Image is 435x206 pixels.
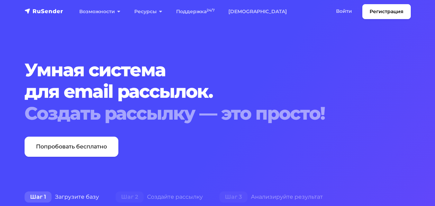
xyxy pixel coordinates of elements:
div: Создайте рассылку [107,190,211,204]
span: Шаг 2 [116,191,144,203]
a: Войти [329,4,359,18]
a: Поддержка24/7 [169,5,221,19]
a: Возможности [72,5,127,19]
img: RuSender [25,8,63,15]
div: Создать рассылку — это просто! [25,103,411,124]
a: Регистрация [362,4,411,19]
div: Анализируйте результат [211,190,331,204]
span: Шаг 1 [25,191,52,203]
sup: 24/7 [207,8,215,12]
h1: Умная система для email рассылок. [25,59,411,124]
a: [DEMOGRAPHIC_DATA] [221,5,294,19]
a: Ресурсы [127,5,169,19]
a: Попробовать бесплатно [25,137,118,157]
div: Загрузите базу [16,190,107,204]
span: Шаг 3 [219,191,247,203]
